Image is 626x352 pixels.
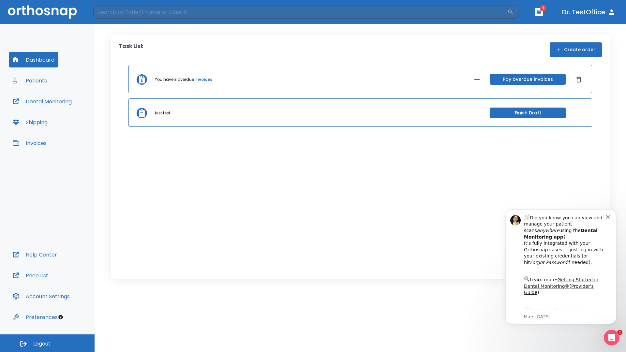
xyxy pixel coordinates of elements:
[496,199,626,334] iframe: Intercom notifications message
[490,74,566,85] button: Pay overdue invoices
[119,42,143,57] p: Task List
[9,94,76,109] button: Dental Monitoring
[9,288,74,304] button: Account Settings
[490,108,566,118] button: Finish Draft
[559,6,618,18] button: Dr. TestOffice
[8,5,77,19] img: Orthosnap
[9,247,61,262] button: Help Center
[155,110,170,116] p: test test
[604,330,619,345] iframe: Intercom live chat
[111,14,116,19] button: Dismiss notification
[58,314,64,320] div: Tooltip anchor
[9,309,62,325] button: Preferences
[93,6,507,19] input: Search by Patient Name or Case #
[9,73,51,88] button: Patients
[33,340,51,347] span: Logout
[550,42,602,57] button: Create order
[9,52,58,67] button: Dashboard
[574,74,584,85] button: Dismiss
[9,268,52,283] button: Price List
[9,114,52,130] button: Shipping
[28,106,111,139] div: Download the app: | ​ Let us know if you need help getting started!
[617,330,622,335] span: 1
[28,108,86,120] a: App Store
[9,135,51,151] button: Invoices
[195,77,212,82] a: invoices
[540,5,546,11] span: 1
[28,114,111,120] p: Message from Ma, sent 2w ago
[155,77,194,82] p: You have 3 overdue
